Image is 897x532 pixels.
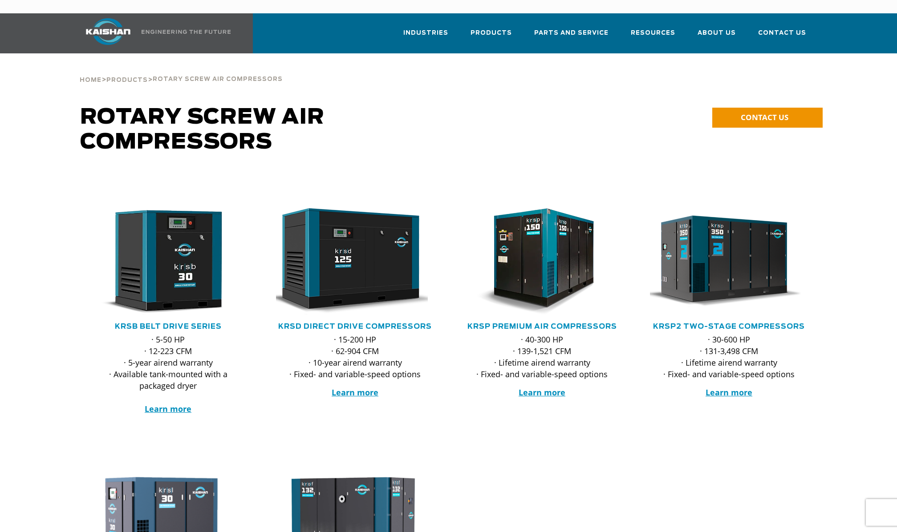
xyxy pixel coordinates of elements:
[706,387,752,398] a: Learn more
[631,21,675,52] a: Resources
[269,208,428,315] img: krsd125
[145,403,191,414] a: Learn more
[276,208,434,315] div: krsd125
[467,323,617,330] a: KRSP Premium Air Compressors
[80,53,283,87] div: > >
[631,28,675,38] span: Resources
[534,21,609,52] a: Parts and Service
[650,208,808,315] div: krsp350
[106,77,148,83] span: Products
[471,21,512,52] a: Products
[758,28,806,38] span: Contact Us
[698,21,736,52] a: About Us
[653,323,805,330] a: KRSP2 Two-Stage Compressors
[698,28,736,38] span: About Us
[278,323,432,330] a: KRSD Direct Drive Compressors
[643,208,802,315] img: krsp350
[741,112,788,122] span: CONTACT US
[463,208,621,315] div: krsp150
[519,387,565,398] a: Learn more
[758,21,806,52] a: Contact Us
[80,76,101,84] a: Home
[75,13,232,53] a: Kaishan USA
[75,18,142,45] img: kaishan logo
[80,107,325,153] span: Rotary Screw Air Compressors
[650,334,808,380] p: · 30-600 HP · 131-3,498 CFM · Lifetime airend warranty · Fixed- and variable-speed options
[456,208,615,315] img: krsp150
[153,77,283,82] span: Rotary Screw Air Compressors
[276,334,434,380] p: · 15-200 HP · 62-904 CFM · 10-year airend warranty · Fixed- and variable-speed options
[89,208,248,315] div: krsb30
[142,30,231,34] img: Engineering the future
[106,76,148,84] a: Products
[89,334,248,415] p: · 5-50 HP · 12-223 CFM · 5-year airend warranty · Available tank-mounted with a packaged dryer
[115,323,222,330] a: KRSB Belt Drive Series
[332,387,378,398] a: Learn more
[80,77,101,83] span: Home
[463,334,621,380] p: · 40-300 HP · 139-1,521 CFM · Lifetime airend warranty · Fixed- and variable-speed options
[712,108,823,128] a: CONTACT US
[471,28,512,38] span: Products
[534,28,609,38] span: Parts and Service
[403,28,448,38] span: Industries
[403,21,448,52] a: Industries
[82,208,241,315] img: krsb30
